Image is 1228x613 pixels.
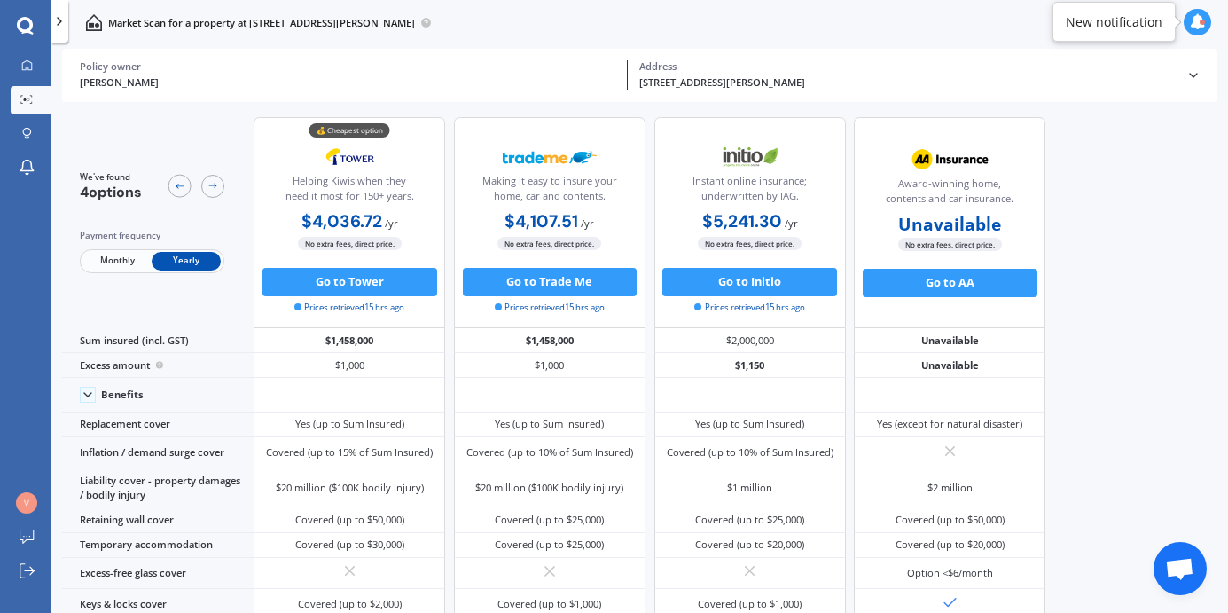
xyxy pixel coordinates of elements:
span: / yr [581,216,594,230]
span: Yearly [152,252,221,271]
div: Covered (up to $1,000) [698,597,802,611]
div: Covered (up to $25,000) [695,513,804,527]
span: Prices retrieved 15 hrs ago [694,302,804,314]
div: Covered (up to $50,000) [896,513,1005,527]
b: $4,107.51 [504,210,578,232]
div: [STREET_ADDRESS][PERSON_NAME] [639,75,1175,90]
div: Yes (up to Sum Insured) [695,417,804,431]
span: 4 options [80,183,142,201]
span: No extra fees, direct price. [698,237,802,250]
div: New notification [1066,13,1162,31]
span: Prices retrieved 15 hrs ago [495,302,605,314]
button: Go to Initio [662,268,837,296]
div: Yes (up to Sum Insured) [295,417,404,431]
img: Trademe.webp [503,139,597,175]
span: / yr [385,216,398,230]
button: Go to AA [863,269,1037,297]
div: $20 million ($100K bodily injury) [475,481,623,495]
div: Replacement cover [62,413,254,437]
div: $1,150 [654,353,846,378]
div: Yes (up to Sum Insured) [495,417,604,431]
div: Unavailable [854,328,1045,353]
div: Sum insured (incl. GST) [62,328,254,353]
img: home-and-contents.b802091223b8502ef2dd.svg [85,14,102,31]
div: Address [639,60,1175,73]
div: $2,000,000 [654,328,846,353]
img: ecb6a04c1a6217fd1662b39582eb722b [16,492,37,514]
div: Unavailable [854,353,1045,378]
div: 💰 Cheapest option [309,123,390,138]
div: $20 million ($100K bodily injury) [276,481,424,495]
img: AA.webp [903,142,997,177]
div: Covered (up to $20,000) [695,538,804,552]
div: Covered (up to $25,000) [495,513,604,527]
span: No extra fees, direct price. [898,238,1002,251]
div: Covered (up to $25,000) [495,538,604,552]
div: Instant online insurance; underwritten by IAG. [666,174,833,209]
span: We've found [80,171,142,184]
div: Payment frequency [80,229,224,243]
a: Open chat [1154,542,1207,595]
div: Excess-free glass cover [62,558,254,589]
b: Unavailable [898,217,1001,232]
div: $1 million [727,481,772,495]
div: Policy owner [80,60,615,73]
div: Excess amount [62,353,254,378]
span: No extra fees, direct price. [497,237,601,250]
div: Inflation / demand surge cover [62,437,254,468]
div: Temporary accommodation [62,533,254,558]
div: $1,000 [454,353,645,378]
div: Covered (up to $20,000) [896,538,1005,552]
div: $2 million [927,481,973,495]
p: Market Scan for a property at [STREET_ADDRESS][PERSON_NAME] [108,16,415,30]
button: Go to Tower [262,268,437,296]
span: Prices retrieved 15 hrs ago [294,302,404,314]
div: Helping Kiwis when they need it most for 150+ years. [266,174,433,209]
div: Benefits [101,389,144,401]
span: No extra fees, direct price. [298,237,402,250]
div: Making it easy to insure your home, car and contents. [466,174,633,209]
span: Monthly [82,252,152,271]
div: Retaining wall cover [62,507,254,532]
div: Covered (up to $30,000) [295,538,404,552]
div: Covered (up to 15% of Sum Insured) [266,445,433,460]
div: [PERSON_NAME] [80,75,615,90]
img: Initio.webp [703,139,797,175]
div: Covered (up to $50,000) [295,513,404,527]
div: Option <$6/month [907,566,993,580]
div: $1,000 [254,353,445,378]
div: Covered (up to $2,000) [298,597,402,611]
span: / yr [785,216,798,230]
div: $1,458,000 [454,328,645,353]
div: Liability cover - property damages / bodily injury [62,468,254,507]
div: Covered (up to 10% of Sum Insured) [667,445,833,460]
div: Covered (up to $1,000) [497,597,601,611]
b: $4,036.72 [301,210,382,232]
div: Yes (except for natural disaster) [877,417,1022,431]
div: $1,458,000 [254,328,445,353]
div: Covered (up to 10% of Sum Insured) [466,445,633,460]
img: Tower.webp [303,139,397,175]
b: $5,241.30 [702,210,782,232]
div: Award-winning home, contents and car insurance. [866,177,1033,212]
button: Go to Trade Me [463,268,637,296]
